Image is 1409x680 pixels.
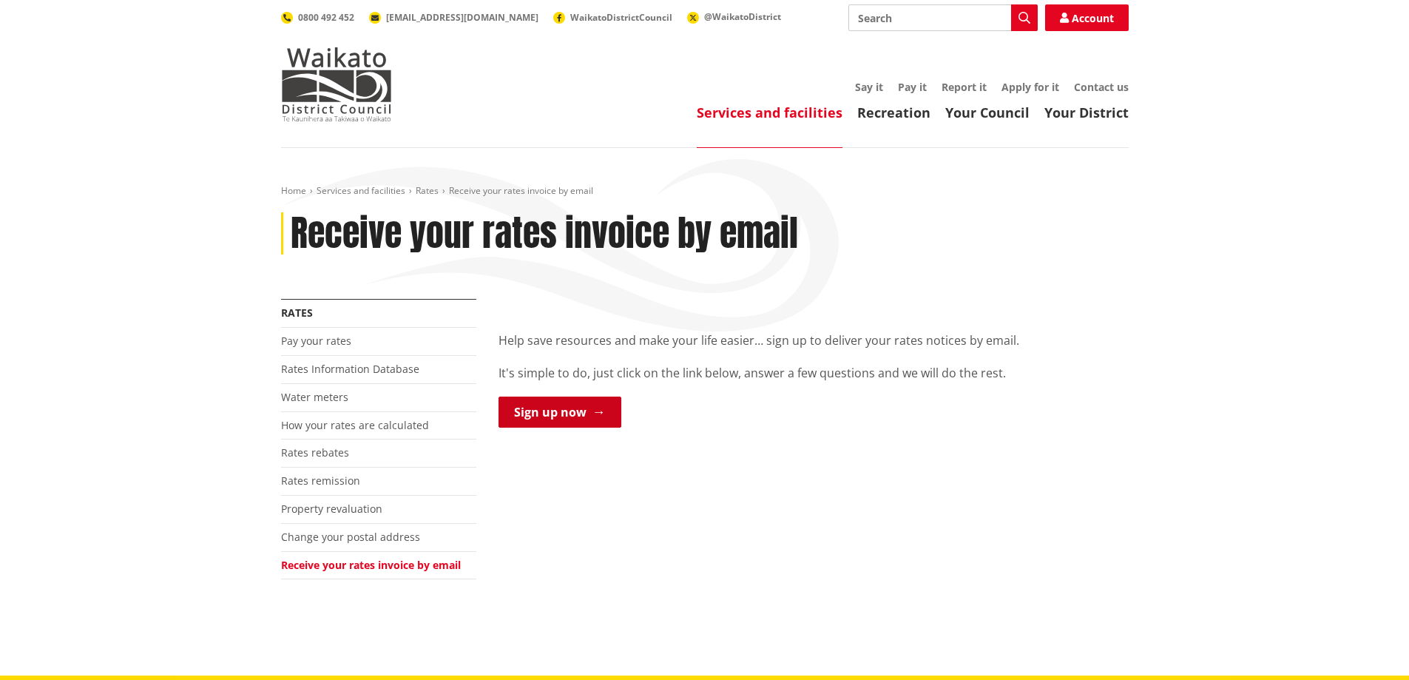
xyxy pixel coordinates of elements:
[857,104,930,121] a: Recreation
[281,362,419,376] a: Rates Information Database
[291,212,798,255] h1: Receive your rates invoice by email
[298,11,354,24] span: 0800 492 452
[499,331,1129,349] p: Help save resources and make your life easier… sign up to deliver your rates notices by email.
[281,530,420,544] a: Change your postal address
[281,558,461,572] a: Receive your rates invoice by email
[1044,104,1129,121] a: Your District
[687,10,781,23] a: @WaikatoDistrict
[848,4,1038,31] input: Search input
[281,502,382,516] a: Property revaluation
[1045,4,1129,31] a: Account
[898,80,927,94] a: Pay it
[281,474,360,488] a: Rates remission
[1001,80,1059,94] a: Apply for it
[281,185,1129,198] nav: breadcrumb
[942,80,987,94] a: Report it
[570,11,672,24] span: WaikatoDistrictCouncil
[855,80,883,94] a: Say it
[281,445,349,459] a: Rates rebates
[281,184,306,197] a: Home
[945,104,1030,121] a: Your Council
[499,397,621,428] a: Sign up now
[281,11,354,24] a: 0800 492 452
[499,364,1129,382] p: It's simple to do, just click on the link below, answer a few questions and we will do the rest.
[416,184,439,197] a: Rates
[1341,618,1394,671] iframe: Messenger Launcher
[281,390,348,404] a: Water meters
[281,306,313,320] a: Rates
[281,47,392,121] img: Waikato District Council - Te Kaunihera aa Takiwaa o Waikato
[553,11,672,24] a: WaikatoDistrictCouncil
[369,11,538,24] a: [EMAIL_ADDRESS][DOMAIN_NAME]
[281,334,351,348] a: Pay your rates
[281,418,429,432] a: How your rates are calculated
[449,184,593,197] span: Receive your rates invoice by email
[704,10,781,23] span: @WaikatoDistrict
[386,11,538,24] span: [EMAIL_ADDRESS][DOMAIN_NAME]
[317,184,405,197] a: Services and facilities
[1074,80,1129,94] a: Contact us
[697,104,842,121] a: Services and facilities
